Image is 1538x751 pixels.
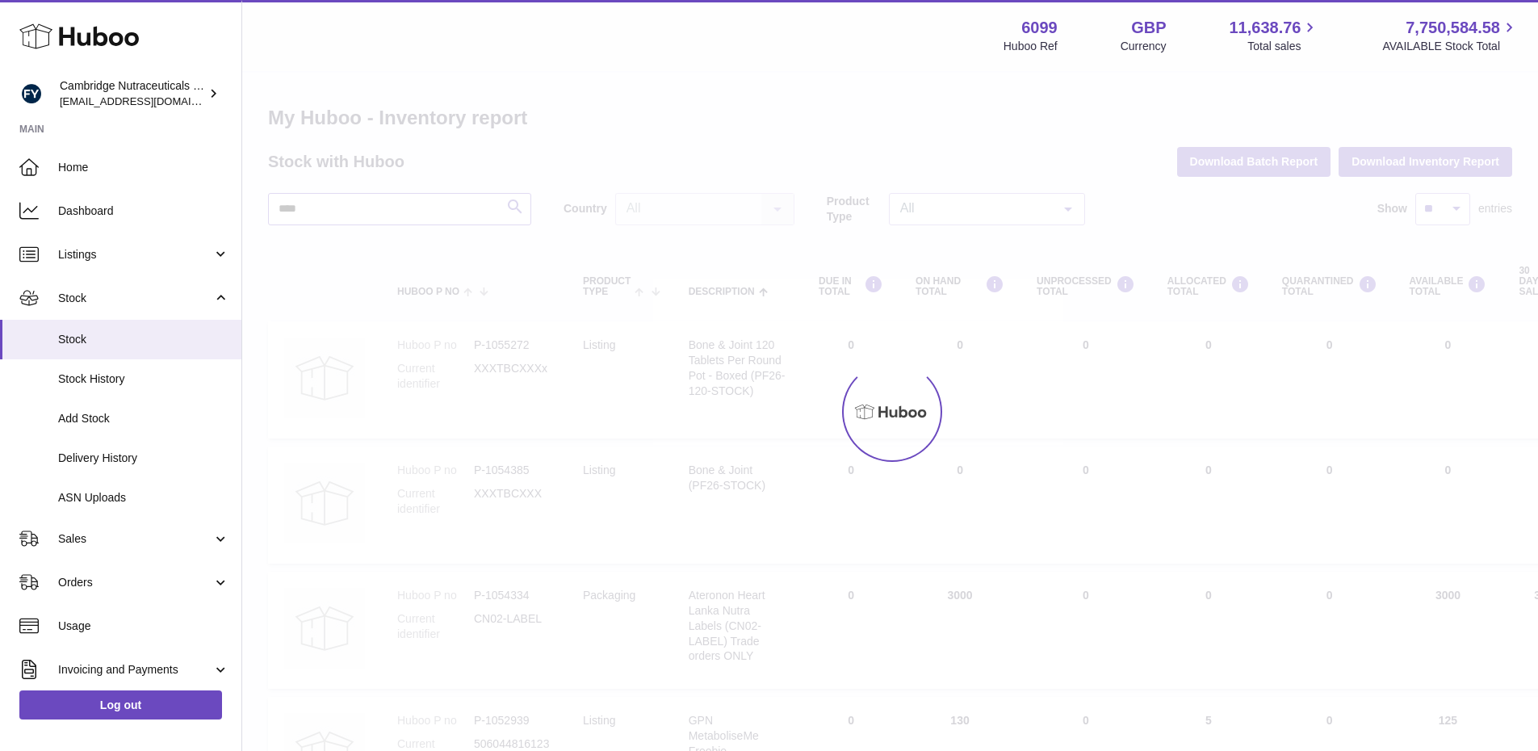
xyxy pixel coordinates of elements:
span: Stock History [58,371,229,387]
span: Total sales [1247,39,1319,54]
span: Add Stock [58,411,229,426]
span: Listings [58,247,212,262]
span: [EMAIL_ADDRESS][DOMAIN_NAME] [60,94,237,107]
span: Dashboard [58,203,229,219]
span: Home [58,160,229,175]
a: 7,750,584.58 AVAILABLE Stock Total [1382,17,1519,54]
strong: 6099 [1021,17,1058,39]
span: Usage [58,619,229,634]
a: 11,638.76 Total sales [1229,17,1319,54]
div: Huboo Ref [1004,39,1058,54]
span: Stock [58,291,212,306]
span: Orders [58,575,212,590]
a: Log out [19,690,222,720]
span: AVAILABLE Stock Total [1382,39,1519,54]
span: 11,638.76 [1229,17,1301,39]
span: Delivery History [58,451,229,466]
span: Stock [58,332,229,347]
div: Currency [1121,39,1167,54]
div: Cambridge Nutraceuticals Ltd [60,78,205,109]
span: ASN Uploads [58,490,229,506]
span: 7,750,584.58 [1406,17,1500,39]
span: Invoicing and Payments [58,662,212,678]
span: Sales [58,531,212,547]
img: huboo@camnutra.com [19,82,44,106]
strong: GBP [1131,17,1166,39]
